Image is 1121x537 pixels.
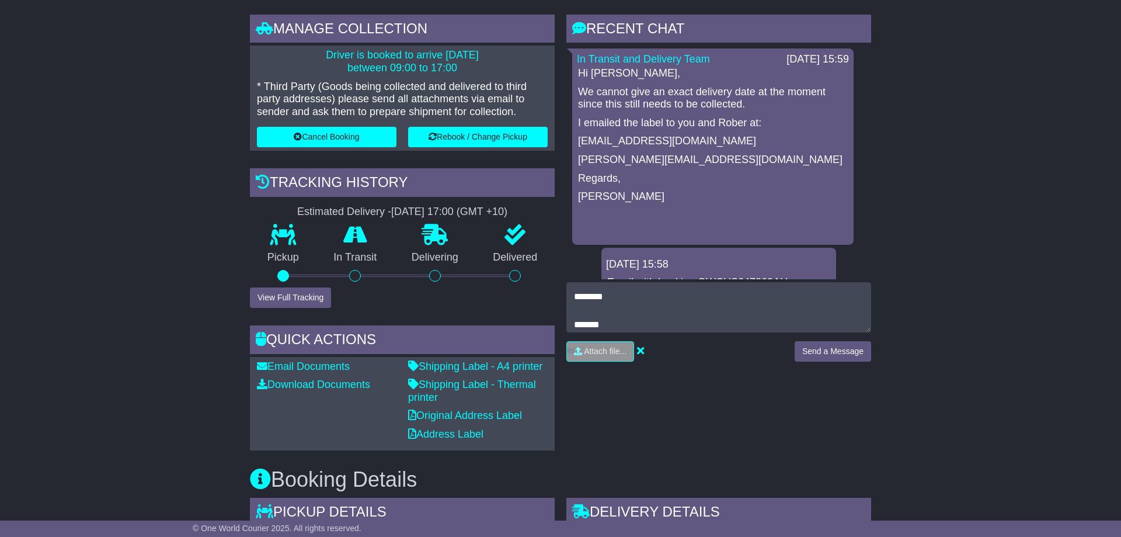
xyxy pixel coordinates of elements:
p: [EMAIL_ADDRESS][DOMAIN_NAME] [578,135,848,148]
div: Quick Actions [250,325,555,357]
div: Tracking history [250,168,555,200]
a: Shipping Label - A4 printer [408,361,542,372]
p: * Third Party (Goods being collected and delivered to third party addresses) please send all atta... [257,81,548,119]
p: Email with booking OWCUS647869AU documents was sent to [EMAIL_ADDRESS][DOMAIN_NAME]. [607,276,830,314]
p: Delivered [476,251,555,264]
p: In Transit [316,251,395,264]
div: [DATE] 15:58 [606,258,831,271]
p: We cannot give an exact delivery date at the moment since this still needs to be collected. [578,86,848,111]
a: Original Address Label [408,410,522,421]
p: I emailed the label to you and Rober at: [578,117,848,130]
div: RECENT CHAT [566,15,871,46]
p: Pickup [250,251,316,264]
a: Download Documents [257,379,370,390]
a: Email Documents [257,361,350,372]
p: [PERSON_NAME] [578,190,848,203]
button: View Full Tracking [250,287,331,308]
p: [PERSON_NAME][EMAIL_ADDRESS][DOMAIN_NAME] [578,154,848,167]
a: Address Label [408,428,483,440]
p: Hi [PERSON_NAME], [578,67,848,80]
div: [DATE] 17:00 (GMT +10) [391,206,507,219]
h3: Booking Details [250,468,871,491]
a: Shipping Label - Thermal printer [408,379,536,403]
p: Driver is booked to arrive [DATE] between 09:00 to 17:00 [257,49,548,74]
span: © One World Courier 2025. All rights reserved. [193,524,361,533]
div: Estimated Delivery - [250,206,555,219]
div: Pickup Details [250,498,555,529]
button: Rebook / Change Pickup [408,127,548,147]
div: Delivery Details [566,498,871,529]
p: Regards, [578,172,848,185]
div: Manage collection [250,15,555,46]
p: Delivering [394,251,476,264]
a: In Transit and Delivery Team [577,53,710,65]
button: Send a Message [795,341,871,362]
button: Cancel Booking [257,127,396,147]
div: [DATE] 15:59 [786,53,849,66]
